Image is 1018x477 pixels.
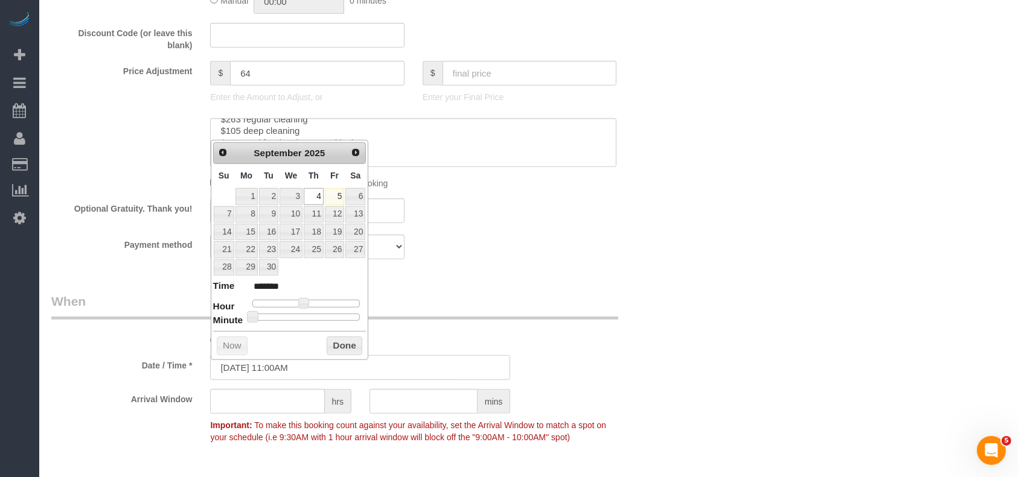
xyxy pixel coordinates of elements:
[325,224,344,240] a: 19
[478,389,511,414] span: mins
[254,148,302,158] span: September
[348,144,365,161] a: Next
[240,171,252,180] span: Monday
[304,188,324,204] a: 4
[280,188,303,204] a: 3
[325,389,351,414] span: hrs
[345,188,365,204] a: 6
[351,148,360,157] span: Next
[325,241,344,257] a: 26
[280,224,303,240] a: 17
[219,171,229,180] span: Sunday
[210,355,510,380] input: MM/DD/YYYY HH:MM
[264,171,274,180] span: Tuesday
[259,188,278,204] a: 2
[214,206,234,223] a: 7
[327,336,362,356] button: Done
[259,259,278,276] a: 30
[235,241,258,257] a: 22
[210,420,606,442] span: To make this booking count against your availability, set the Arrival Window to match a spot on y...
[1002,436,1011,446] span: 5
[325,206,344,223] a: 12
[213,279,235,294] dt: Time
[235,259,258,276] a: 29
[259,206,278,223] a: 9
[51,292,618,320] legend: When
[210,91,404,103] p: Enter the Amount to Adjust, or
[42,235,201,251] label: Payment method
[218,148,228,157] span: Prev
[304,241,324,257] a: 25
[304,206,324,223] a: 11
[259,241,278,257] a: 23
[345,206,365,223] a: 13
[42,198,201,215] label: Optional Gratuity. Thank you!
[304,148,325,158] span: 2025
[214,241,234,257] a: 21
[423,91,616,103] p: Enter your Final Price
[304,224,324,240] a: 18
[213,300,235,315] dt: Hour
[330,171,339,180] span: Friday
[350,171,360,180] span: Saturday
[7,12,31,29] img: Automaid Logo
[210,61,230,86] span: $
[259,224,278,240] a: 16
[285,171,298,180] span: Wednesday
[42,23,201,51] label: Discount Code (or leave this blank)
[214,259,234,276] a: 28
[42,61,201,77] label: Price Adjustment
[977,436,1006,465] iframe: Intercom live chat
[213,314,243,329] dt: Minute
[345,224,365,240] a: 20
[443,61,617,86] input: final price
[210,420,252,430] strong: Important:
[235,206,258,223] a: 8
[325,188,344,204] a: 5
[217,336,248,356] button: Now
[215,144,232,161] a: Prev
[42,389,201,405] label: Arrival Window
[214,224,234,240] a: 14
[280,241,303,257] a: 24
[42,355,201,371] label: Date / Time *
[280,206,303,223] a: 10
[309,171,319,180] span: Thursday
[423,61,443,86] span: $
[345,241,365,257] a: 27
[235,188,258,204] a: 1
[235,224,258,240] a: 15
